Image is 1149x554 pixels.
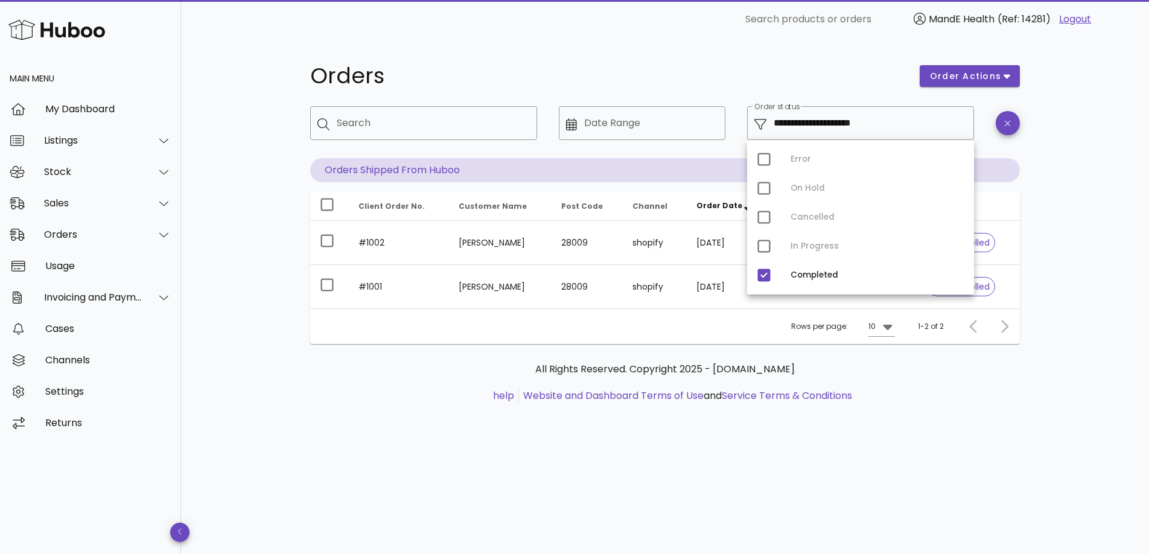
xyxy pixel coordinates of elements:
[44,291,142,303] div: Invoicing and Payments
[45,354,171,366] div: Channels
[523,389,704,403] a: Website and Dashboard Terms of Use
[449,192,552,221] th: Customer Name
[449,265,552,308] td: [PERSON_NAME]
[459,201,527,211] span: Customer Name
[349,265,449,308] td: #1001
[791,309,895,344] div: Rows per page:
[696,200,742,211] span: Order Date
[320,362,1010,377] p: All Rights Reserved. Copyright 2025 - [DOMAIN_NAME]
[998,12,1051,26] span: (Ref: 14281)
[623,265,686,308] td: shopify
[552,192,623,221] th: Post Code
[1059,12,1091,27] a: Logout
[791,270,964,280] div: Completed
[8,17,105,43] img: Huboo Logo
[552,265,623,308] td: 28009
[687,192,776,221] th: Order Date: Sorted descending. Activate to remove sorting.
[493,389,514,403] a: help
[44,166,142,177] div: Stock
[44,135,142,146] div: Listings
[929,12,995,26] span: MandE Health
[519,389,852,403] li: and
[45,386,171,397] div: Settings
[868,317,895,336] div: 10Rows per page:
[868,321,876,332] div: 10
[44,197,142,209] div: Sales
[45,260,171,272] div: Usage
[310,158,1020,182] p: Orders Shipped From Huboo
[561,201,603,211] span: Post Code
[349,221,449,265] td: #1002
[754,103,800,112] label: Order status
[918,321,944,332] div: 1-2 of 2
[623,192,686,221] th: Channel
[722,389,852,403] a: Service Terms & Conditions
[687,221,776,265] td: [DATE]
[358,201,425,211] span: Client Order No.
[929,70,1002,83] span: order actions
[449,221,552,265] td: [PERSON_NAME]
[687,265,776,308] td: [DATE]
[349,192,449,221] th: Client Order No.
[632,201,667,211] span: Channel
[552,221,623,265] td: 28009
[920,65,1020,87] button: order actions
[623,221,686,265] td: shopify
[310,65,905,87] h1: Orders
[45,103,171,115] div: My Dashboard
[45,323,171,334] div: Cases
[45,417,171,428] div: Returns
[44,229,142,240] div: Orders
